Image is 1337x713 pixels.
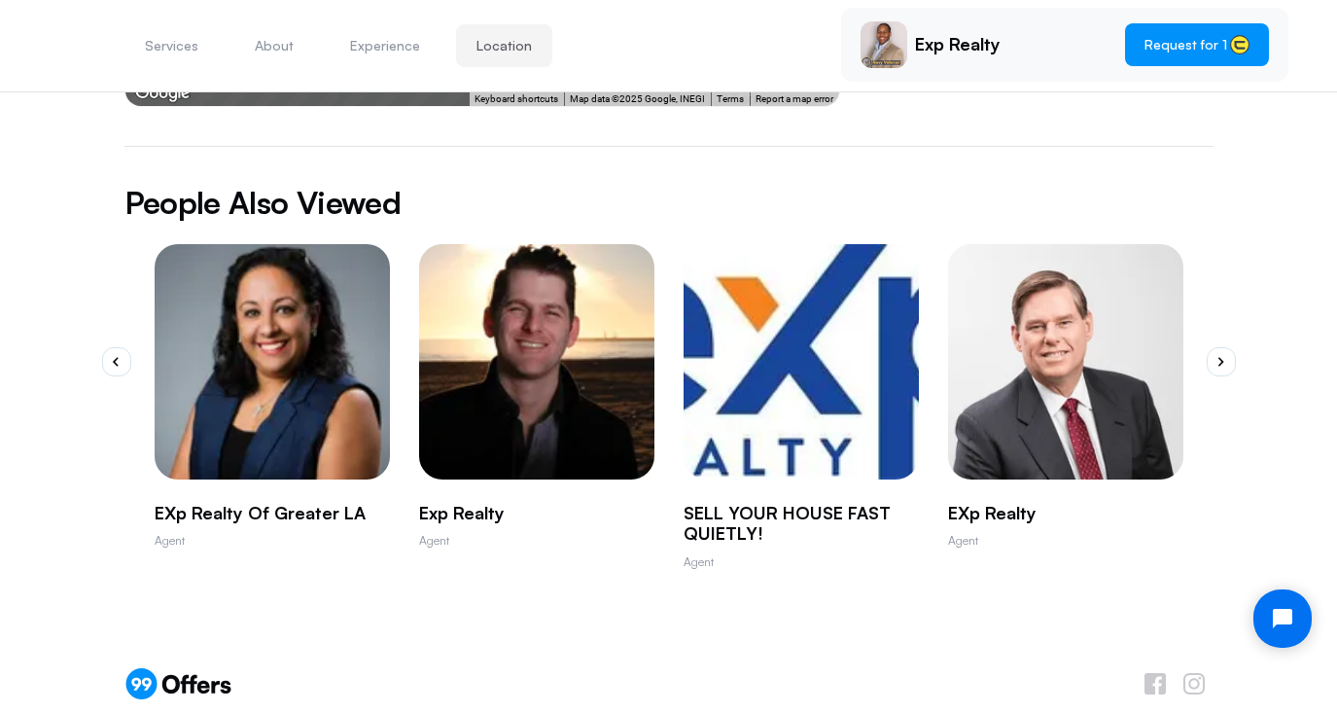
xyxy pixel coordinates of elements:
[419,244,654,551] a: Aris AnagnosExp RealtyAgent
[717,93,744,104] a: Terms (opens in new tab)
[419,531,654,550] p: Agent
[570,93,705,104] span: Map data ©2025 Google, INEGI
[234,24,314,67] button: About
[124,24,219,67] button: Services
[130,81,194,106] img: Google
[684,244,919,480] img: Hernandez Oscar
[142,232,401,490] img: Vivienne Haroun
[1237,573,1328,664] iframe: Tidio Chat
[948,503,1183,524] p: eXp Realty
[475,92,558,106] button: Keyboard shortcuts
[948,244,1183,551] swiper-slide: 4 / 10
[948,244,1183,551] a: Randy LeafeXp RealtyAgent
[330,24,440,67] button: Experience
[456,24,552,67] button: Location
[124,186,1214,220] h2: People Also Viewed
[130,81,194,106] a: Open this area in Google Maps (opens a new window)
[155,531,390,550] p: Agent
[684,244,919,571] a: Hernandez OscarSELL YOUR HOUSE FAST QUIETLY!Agent
[948,531,1183,550] p: Agent
[419,503,654,524] p: Exp Realty
[684,244,919,571] swiper-slide: 3 / 10
[756,93,833,104] a: Report a map error
[861,21,907,68] img: Mark Smith Jr
[684,553,919,571] p: Agent
[419,244,654,480] img: Aris Anagnos
[155,503,390,524] p: eXp Realty of Greater LA
[915,34,1109,55] p: Exp Realty
[155,244,390,551] swiper-slide: 1 / 10
[155,244,390,551] a: Vivienne HarouneXp Realty of Greater LAAgent
[948,244,1183,480] img: Randy Leaf
[419,244,654,551] swiper-slide: 2 / 10
[1125,23,1269,66] button: Request for 1
[684,503,919,545] p: SELL YOUR HOUSE FAST QUIETLY!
